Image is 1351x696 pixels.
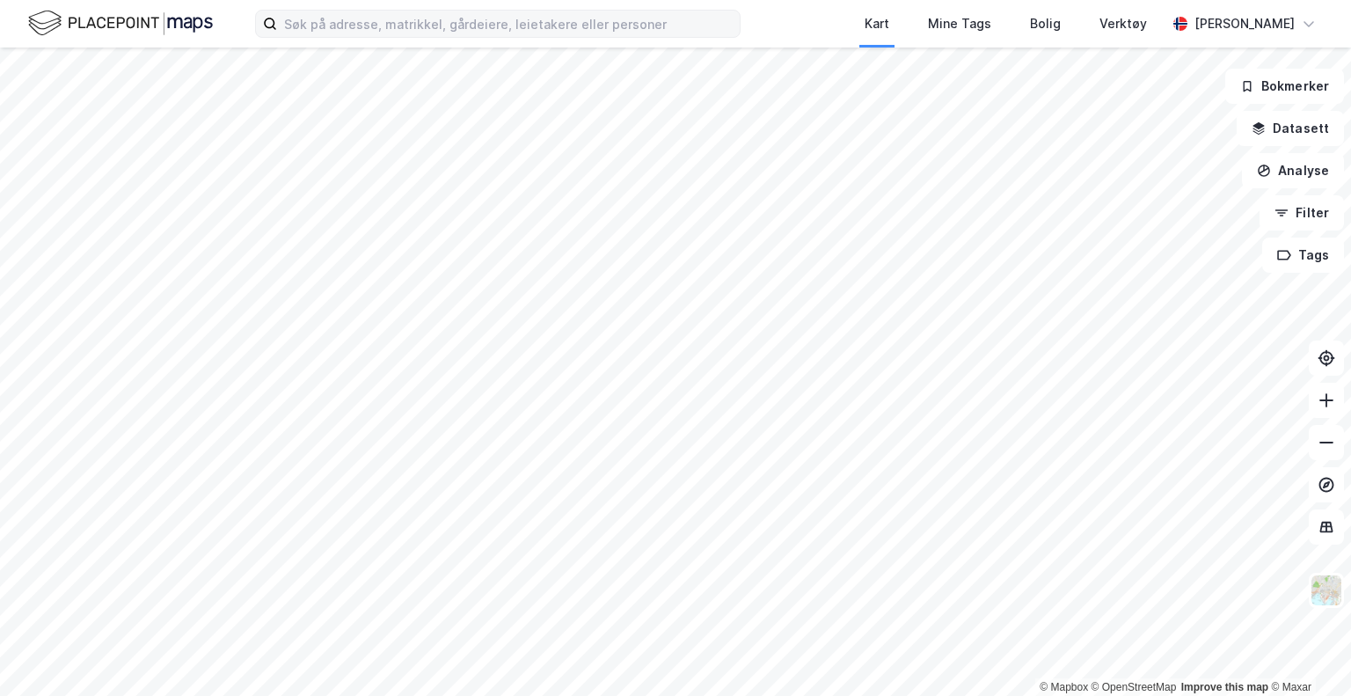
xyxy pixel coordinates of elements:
[928,13,991,34] div: Mine Tags
[1237,111,1344,146] button: Datasett
[1263,612,1351,696] div: Kontrollprogram for chat
[1092,681,1177,693] a: OpenStreetMap
[1030,13,1061,34] div: Bolig
[1194,13,1295,34] div: [PERSON_NAME]
[1242,153,1344,188] button: Analyse
[865,13,889,34] div: Kart
[1263,612,1351,696] iframe: Chat Widget
[1310,574,1343,607] img: Z
[1262,238,1344,273] button: Tags
[1181,681,1268,693] a: Improve this map
[1260,195,1344,231] button: Filter
[28,8,213,39] img: logo.f888ab2527a4732fd821a326f86c7f29.svg
[1225,69,1344,104] button: Bokmerker
[277,11,740,37] input: Søk på adresse, matrikkel, gårdeiere, leietakere eller personer
[1099,13,1147,34] div: Verktøy
[1040,681,1088,693] a: Mapbox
